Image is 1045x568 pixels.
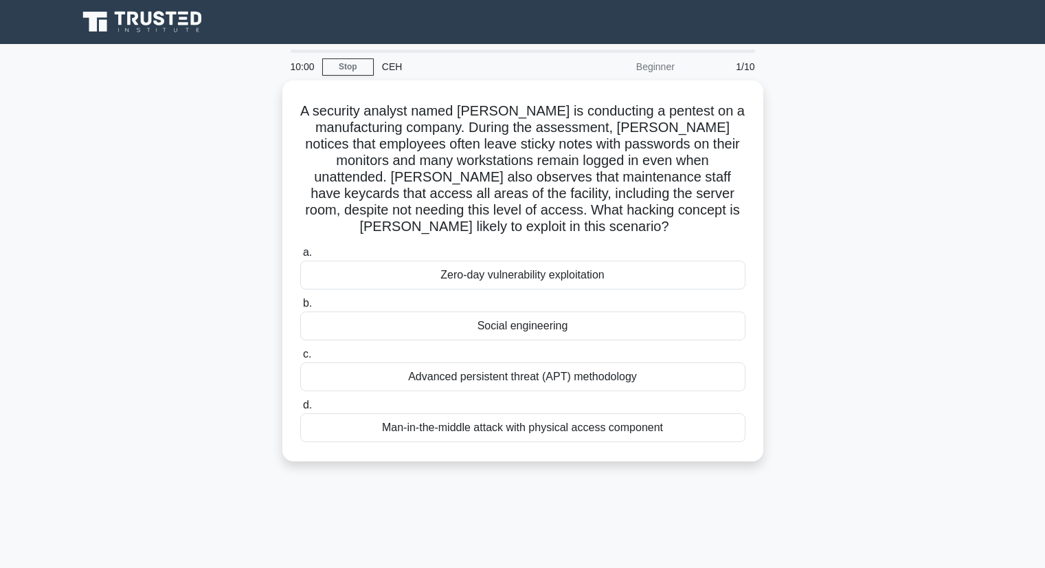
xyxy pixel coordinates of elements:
[303,348,311,360] span: c.
[300,362,745,391] div: Advanced persistent threat (APT) methodology
[322,58,374,76] a: Stop
[303,297,312,309] span: b.
[300,413,745,442] div: Man-in-the-middle attack with physical access component
[282,53,322,80] div: 10:00
[563,53,683,80] div: Beginner
[300,312,745,340] div: Social engineering
[303,246,312,258] span: a.
[299,102,747,236] h5: A security analyst named [PERSON_NAME] is conducting a pentest on a manufacturing company. During...
[374,53,563,80] div: CEH
[303,399,312,411] span: d.
[683,53,763,80] div: 1/10
[300,261,745,290] div: Zero-day vulnerability exploitation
